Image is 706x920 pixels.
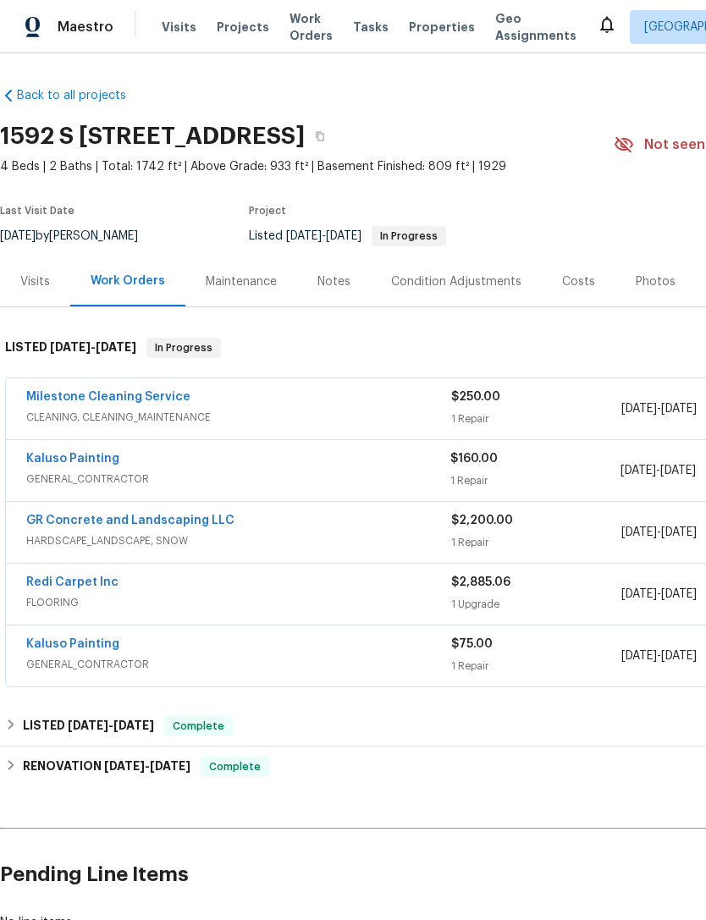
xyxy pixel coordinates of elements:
div: 1 Repair [451,410,621,427]
span: [DATE] [661,588,697,600]
span: In Progress [148,339,219,356]
span: [DATE] [621,403,657,415]
span: [DATE] [50,341,91,353]
span: - [621,586,697,603]
span: [DATE] [661,526,697,538]
div: Photos [636,273,676,290]
span: Projects [217,19,269,36]
span: - [621,524,697,541]
span: Work Orders [290,10,333,44]
span: FLOORING [26,594,451,611]
span: [DATE] [68,719,108,731]
span: - [50,341,136,353]
div: 1 Repair [451,658,621,675]
span: - [621,462,696,479]
span: Maestro [58,19,113,36]
div: Condition Adjustments [391,273,521,290]
span: [DATE] [660,465,696,477]
div: 1 Repair [451,534,621,551]
span: HARDSCAPE_LANDSCAPE, SNOW [26,532,451,549]
div: Costs [562,273,595,290]
span: [DATE] [661,403,697,415]
span: $160.00 [450,453,498,465]
span: Complete [202,758,268,775]
div: Notes [317,273,350,290]
span: [DATE] [326,230,361,242]
span: [DATE] [104,760,145,772]
span: $250.00 [451,391,500,403]
span: CLEANING, CLEANING_MAINTENANCE [26,409,451,426]
span: $2,200.00 [451,515,513,526]
span: - [621,400,697,417]
span: In Progress [373,231,444,241]
span: - [621,647,697,664]
a: GR Concrete and Landscaping LLC [26,515,234,526]
span: GENERAL_CONTRACTOR [26,656,451,673]
span: [DATE] [621,588,657,600]
span: - [68,719,154,731]
span: - [104,760,190,772]
a: Redi Carpet Inc [26,576,119,588]
span: $75.00 [451,638,493,650]
span: [DATE] [286,230,322,242]
a: Kaluso Painting [26,453,119,465]
span: Visits [162,19,196,36]
span: Listed [249,230,446,242]
span: [DATE] [661,650,697,662]
span: Project [249,206,286,216]
span: GENERAL_CONTRACTOR [26,471,450,488]
span: Tasks [353,21,389,33]
span: [DATE] [113,719,154,731]
div: 1 Repair [450,472,620,489]
h6: LISTED [5,338,136,358]
span: Complete [166,718,231,735]
span: [DATE] [621,650,657,662]
button: Copy Address [305,121,335,151]
a: Milestone Cleaning Service [26,391,190,403]
span: [DATE] [96,341,136,353]
span: [DATE] [621,465,656,477]
span: - [286,230,361,242]
span: Properties [409,19,475,36]
div: Maintenance [206,273,277,290]
div: Work Orders [91,273,165,289]
span: Geo Assignments [495,10,576,44]
a: Kaluso Painting [26,638,119,650]
h6: LISTED [23,716,154,736]
h6: RENOVATION [23,757,190,777]
div: Visits [20,273,50,290]
span: $2,885.06 [451,576,510,588]
span: [DATE] [621,526,657,538]
div: 1 Upgrade [451,596,621,613]
span: [DATE] [150,760,190,772]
